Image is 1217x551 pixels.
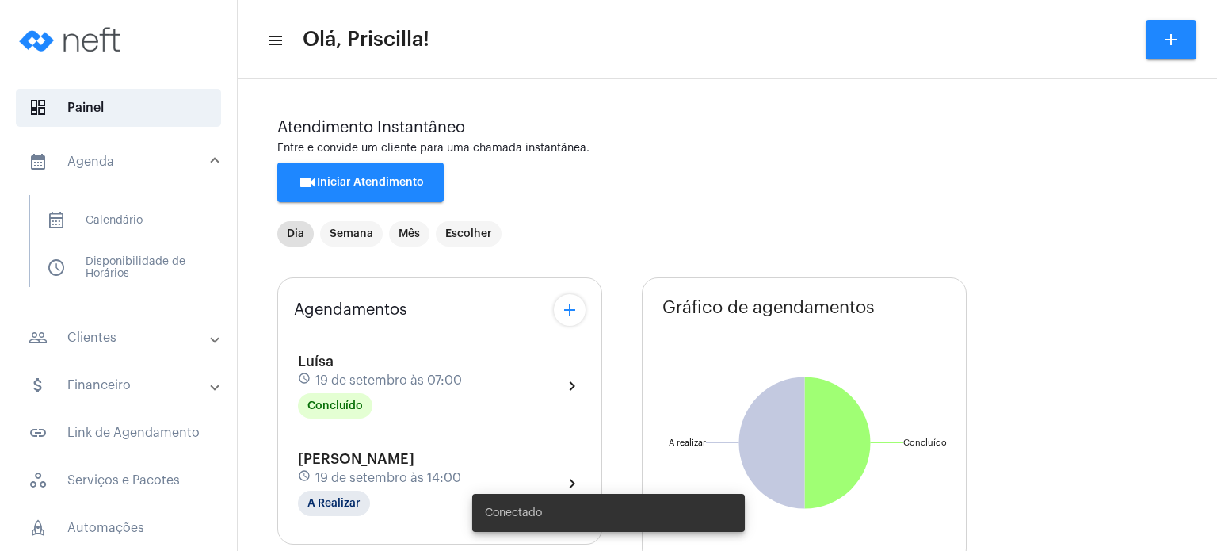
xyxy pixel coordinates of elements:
span: [PERSON_NAME] [298,452,414,466]
mat-icon: add [1162,30,1181,49]
span: Luísa [298,354,334,369]
span: Serviços e Pacotes [16,461,221,499]
mat-expansion-panel-header: sidenav iconClientes [10,319,237,357]
mat-panel-title: Clientes [29,328,212,347]
mat-expansion-panel-header: sidenav iconFinanceiro [10,366,237,404]
mat-panel-title: Agenda [29,152,212,171]
span: Agendamentos [294,301,407,319]
span: sidenav icon [29,98,48,117]
mat-chip: Mês [389,221,429,247]
span: Olá, Priscilla! [303,27,429,52]
span: sidenav icon [29,471,48,490]
div: Atendimento Instantâneo [277,119,1177,136]
span: Iniciar Atendimento [298,177,424,188]
mat-chip: Semana [320,221,383,247]
div: sidenav iconAgenda [10,187,237,309]
mat-chip: A Realizar [298,491,370,516]
mat-icon: sidenav icon [29,376,48,395]
mat-chip: Dia [277,221,314,247]
span: sidenav icon [47,258,66,277]
mat-icon: chevron_right [563,474,582,493]
text: Concluído [903,438,947,447]
mat-icon: videocam [298,173,317,192]
span: 19 de setembro às 14:00 [315,471,461,485]
span: Painel [16,89,221,127]
span: Disponibilidade de Horários [34,249,201,287]
mat-icon: sidenav icon [29,328,48,347]
img: logo-neft-novo-2.png [13,8,132,71]
mat-panel-title: Financeiro [29,376,212,395]
mat-icon: sidenav icon [29,423,48,442]
span: Link de Agendamento [16,414,221,452]
mat-chip: Concluído [298,393,372,419]
mat-chip: Escolher [436,221,502,247]
mat-icon: add [560,300,579,320]
text: A realizar [669,438,706,447]
span: Gráfico de agendamentos [662,298,875,317]
mat-icon: sidenav icon [29,152,48,171]
mat-icon: schedule [298,469,312,487]
mat-icon: chevron_right [563,377,582,396]
span: sidenav icon [47,211,66,230]
mat-expansion-panel-header: sidenav iconAgenda [10,136,237,187]
span: 19 de setembro às 07:00 [315,373,462,388]
mat-icon: schedule [298,372,312,389]
div: Entre e convide um cliente para uma chamada instantânea. [277,143,1177,155]
button: Iniciar Atendimento [277,163,444,202]
span: Automações [16,509,221,547]
span: sidenav icon [29,518,48,538]
mat-icon: sidenav icon [266,31,282,50]
span: Conectado [485,505,542,521]
span: Calendário [34,201,201,239]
